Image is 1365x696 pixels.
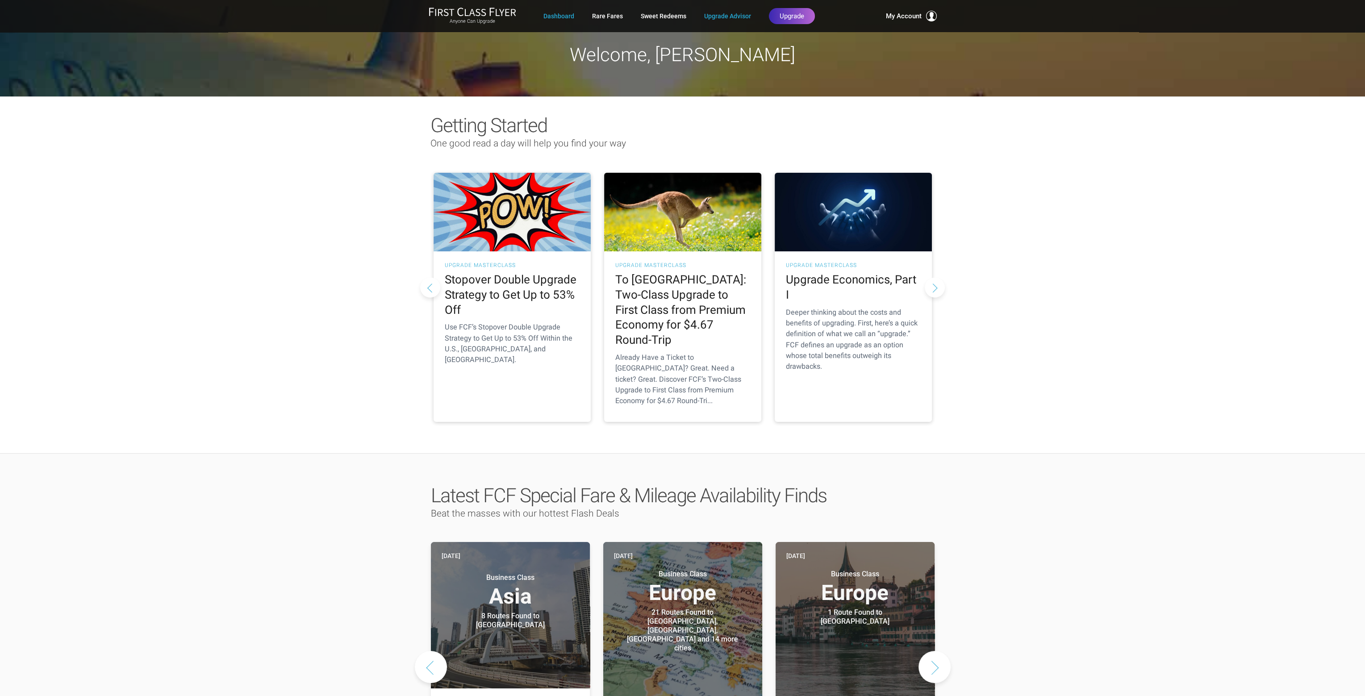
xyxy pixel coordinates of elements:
[442,551,460,561] time: [DATE]
[769,8,815,24] a: Upgrade
[786,307,921,372] p: Deeper thinking about the costs and benefits of upgrading. First, here’s a quick definition of wh...
[786,263,921,268] h3: UPGRADE MASTERCLASS
[886,11,922,21] span: My Account
[925,277,945,297] button: Next slide
[445,322,580,365] p: Use FCF’s Stopover Double Upgrade Strategy to Get Up to 53% Off Within the U.S., [GEOGRAPHIC_DATA...
[627,608,739,653] div: 21 Routes Found to [GEOGRAPHIC_DATA], [GEOGRAPHIC_DATA], [GEOGRAPHIC_DATA] and 14 more cities
[786,551,805,561] time: [DATE]
[442,573,579,607] h3: Asia
[604,173,761,422] a: UPGRADE MASTERCLASS To [GEOGRAPHIC_DATA]: Two-Class Upgrade to First Class from Premium Economy f...
[415,651,447,683] button: Previous slide
[615,352,750,406] p: Already Have a Ticket to [GEOGRAPHIC_DATA]? Great. Need a ticket? Great. Discover FCF’s Two-Class...
[570,44,795,66] span: Welcome, [PERSON_NAME]
[431,484,827,507] span: Latest FCF Special Fare & Mileage Availability Finds
[431,508,619,519] span: Beat the masses with our hottest Flash Deals
[543,8,574,24] a: Dashboard
[886,11,937,21] button: My Account
[592,8,623,24] a: Rare Fares
[445,263,580,268] h3: UPGRADE MASTERCLASS
[615,272,750,348] h2: To [GEOGRAPHIC_DATA]: Two-Class Upgrade to First Class from Premium Economy for $4.67 Round-Trip
[455,573,566,582] small: Business Class
[429,7,516,25] a: First Class FlyerAnyone Can Upgrade
[434,173,591,422] a: UPGRADE MASTERCLASS Stopover Double Upgrade Strategy to Get Up to 53% Off Use FCF’s Stopover Doub...
[430,114,547,137] span: Getting Started
[614,551,633,561] time: [DATE]
[799,608,911,626] div: 1 Route Found to [GEOGRAPHIC_DATA]
[641,8,686,24] a: Sweet Redeems
[430,138,626,149] span: One good read a day will help you find your way
[918,651,951,683] button: Next slide
[429,7,516,17] img: First Class Flyer
[799,570,911,579] small: Business Class
[614,570,751,604] h3: Europe
[786,272,921,303] h2: Upgrade Economics, Part I
[420,277,440,297] button: Previous slide
[627,570,739,579] small: Business Class
[445,272,580,317] h2: Stopover Double Upgrade Strategy to Get Up to 53% Off
[615,263,750,268] h3: UPGRADE MASTERCLASS
[429,18,516,25] small: Anyone Can Upgrade
[786,570,924,604] h3: Europe
[775,173,932,422] a: UPGRADE MASTERCLASS Upgrade Economics, Part I Deeper thinking about the costs and benefits of upg...
[704,8,751,24] a: Upgrade Advisor
[455,612,566,629] div: 8 Routes Found to [GEOGRAPHIC_DATA]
